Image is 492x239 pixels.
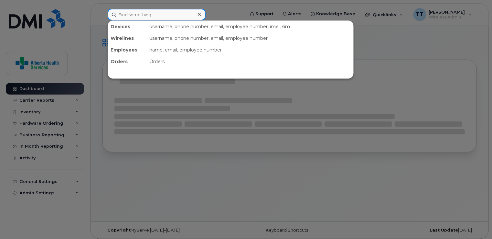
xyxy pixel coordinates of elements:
[108,56,147,67] div: Orders
[147,44,353,56] div: name, email, employee number
[108,44,147,56] div: Employees
[147,21,353,32] div: username, phone number, email, employee number, imei, sim
[108,21,147,32] div: Devices
[108,32,147,44] div: Wirelines
[147,32,353,44] div: username, phone number, email, employee number
[147,56,353,67] div: Orders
